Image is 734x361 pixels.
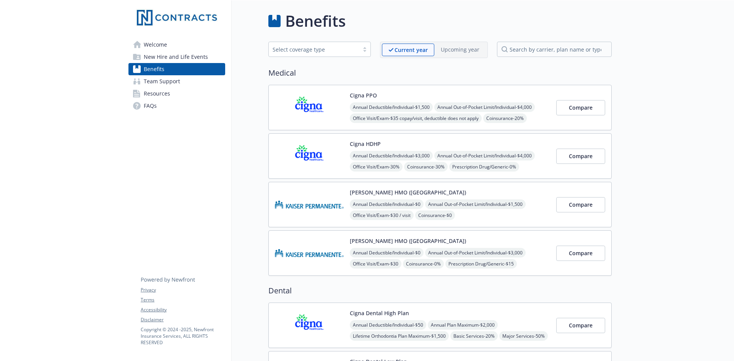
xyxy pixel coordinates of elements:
[275,237,344,269] img: Kaiser Permanente of Washington carrier logo
[144,100,157,112] span: FAQs
[350,237,466,245] button: [PERSON_NAME] HMO ([GEOGRAPHIC_DATA])
[569,152,593,160] span: Compare
[275,140,344,172] img: CIGNA carrier logo
[434,151,535,160] span: Annual Out-of-Pocket Limit/Individual - $4,000
[141,296,225,303] a: Terms
[556,246,605,261] button: Compare
[144,39,167,51] span: Welcome
[350,320,426,330] span: Annual Deductible/Individual - $50
[350,102,433,112] span: Annual Deductible/Individual - $1,500
[556,100,605,115] button: Compare
[350,151,433,160] span: Annual Deductible/Individual - $3,000
[141,287,225,293] a: Privacy
[483,113,527,123] span: Coinsurance - 20%
[128,87,225,100] a: Resources
[144,63,164,75] span: Benefits
[141,306,225,313] a: Accessibility
[404,162,448,172] span: Coinsurance - 30%
[350,140,381,148] button: Cigna HDHP
[350,113,482,123] span: Office Visit/Exam - $35 copay/visit, deductible does not apply
[441,45,479,53] p: Upcoming year
[350,259,401,269] span: Office Visit/Exam - $30
[128,100,225,112] a: FAQs
[403,259,444,269] span: Coinsurance - 0%
[141,316,225,323] a: Disclaimer
[268,285,612,296] h2: Dental
[350,309,409,317] button: Cigna Dental High Plan
[425,248,526,257] span: Annual Out-of-Pocket Limit/Individual - $3,000
[556,149,605,164] button: Compare
[128,63,225,75] a: Benefits
[428,320,498,330] span: Annual Plan Maximum - $2,000
[350,331,449,341] span: Lifetime Orthodontia Plan Maximum - $1,500
[395,46,428,54] p: Current year
[268,67,612,79] h2: Medical
[415,210,455,220] span: Coinsurance - $0
[275,91,344,124] img: CIGNA carrier logo
[556,318,605,333] button: Compare
[285,10,346,32] h1: Benefits
[275,188,344,221] img: Kaiser Permanente Insurance Company carrier logo
[434,102,535,112] span: Annual Out-of-Pocket Limit/Individual - $4,000
[569,201,593,208] span: Compare
[497,42,612,57] input: search by carrier, plan name or type
[350,248,424,257] span: Annual Deductible/Individual - $0
[275,309,344,342] img: CIGNA carrier logo
[449,162,519,172] span: Prescription Drug/Generic - 0%
[425,199,526,209] span: Annual Out-of-Pocket Limit/Individual - $1,500
[499,331,548,341] span: Major Services - 50%
[350,188,466,196] button: [PERSON_NAME] HMO ([GEOGRAPHIC_DATA])
[144,87,170,100] span: Resources
[350,199,424,209] span: Annual Deductible/Individual - $0
[128,75,225,87] a: Team Support
[273,45,355,53] div: Select coverage type
[350,162,403,172] span: Office Visit/Exam - 30%
[569,249,593,257] span: Compare
[556,197,605,212] button: Compare
[569,104,593,111] span: Compare
[350,210,414,220] span: Office Visit/Exam - $30 / visit
[569,322,593,329] span: Compare
[350,91,377,99] button: Cigna PPO
[141,326,225,346] p: Copyright © 2024 - 2025 , Newfront Insurance Services, ALL RIGHTS RESERVED
[144,51,208,63] span: New Hire and Life Events
[128,39,225,51] a: Welcome
[445,259,517,269] span: Prescription Drug/Generic - $15
[450,331,498,341] span: Basic Services - 20%
[434,44,486,56] span: Upcoming year
[128,51,225,63] a: New Hire and Life Events
[144,75,180,87] span: Team Support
